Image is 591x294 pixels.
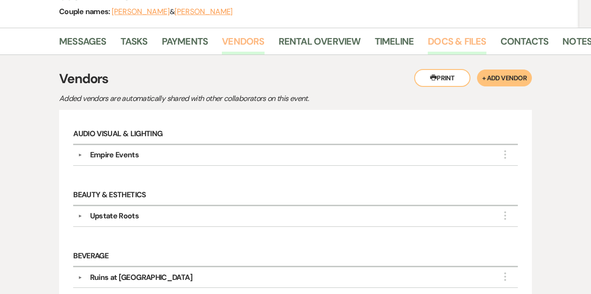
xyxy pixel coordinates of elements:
a: Vendors [222,34,264,54]
h3: Vendors [59,69,532,89]
button: + Add Vendor [477,70,532,86]
button: ▼ [75,275,86,280]
p: Added vendors are automatically shared with other collaborators on this event. [59,93,387,105]
a: Docs & Files [428,34,486,54]
span: & [112,7,233,16]
h6: Beverage [73,247,518,267]
div: Upstate Roots [90,210,139,222]
a: Contacts [500,34,549,54]
button: [PERSON_NAME] [174,8,233,15]
h6: Beauty & Esthetics [73,186,518,206]
a: Rental Overview [279,34,361,54]
div: Ruins at [GEOGRAPHIC_DATA] [90,272,192,283]
a: Tasks [121,34,148,54]
div: Empire Events [90,149,139,161]
button: ▼ [75,214,86,218]
button: ▼ [75,153,86,157]
a: Payments [162,34,208,54]
button: Print [414,69,470,87]
a: Timeline [375,34,414,54]
button: [PERSON_NAME] [112,8,170,15]
h6: Audio Visual & Lighting [73,124,518,145]
a: Messages [59,34,106,54]
span: Couple names: [59,7,112,16]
